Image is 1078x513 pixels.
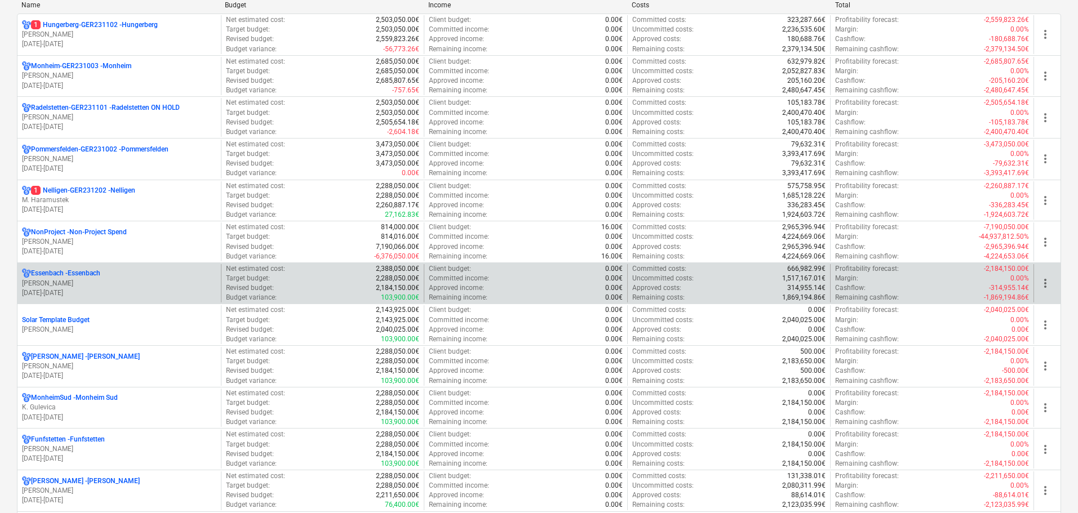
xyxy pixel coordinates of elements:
span: more_vert [1039,359,1052,373]
p: 105,183.78€ [787,98,826,108]
p: 7,190,066.00€ [376,242,419,252]
p: Cashflow : [835,34,866,44]
div: Income [428,1,623,9]
p: 1,685,128.22€ [782,191,826,200]
p: MonheimSud - Monheim Sud [31,393,118,403]
p: [PERSON_NAME] [22,325,216,334]
p: Revised budget : [226,76,274,86]
p: 814,000.00€ [381,222,419,232]
p: Remaining costs : [632,127,685,137]
p: Hungerberg-GER231102 - Hungerberg [31,20,158,30]
div: Radelstetten-GER231101 -Radelstetten ON HOLD[PERSON_NAME][DATE]-[DATE] [22,103,216,132]
p: 2,503,050.00€ [376,108,419,118]
p: Revised budget : [226,34,274,44]
p: Approved income : [429,34,484,44]
p: 0.00€ [605,149,623,159]
p: Committed income : [429,66,489,76]
p: 2,288,050.00€ [376,191,419,200]
p: Approved income : [429,76,484,86]
p: Committed income : [429,232,489,242]
p: Remaining cashflow : [835,168,899,178]
div: 1Hungerberg-GER231102 -Hungerberg[PERSON_NAME][DATE]-[DATE] [22,20,216,49]
span: more_vert [1039,194,1052,207]
div: Project has multi currencies enabled [22,476,31,486]
p: Remaining costs : [632,252,685,261]
p: 0.00% [1010,149,1029,159]
p: K. Gulevica [22,403,216,412]
p: 3,393,417.69€ [782,149,826,159]
p: 4,224,669.06€ [782,252,826,261]
p: Remaining income : [429,252,487,261]
p: Committed income : [429,25,489,34]
p: -3,473,050.00€ [984,140,1029,149]
p: Committed costs : [632,140,686,149]
p: Budget variance : [226,252,277,261]
p: Margin : [835,25,858,34]
p: Net estimated cost : [226,181,285,191]
p: Committed costs : [632,264,686,274]
p: Remaining cashflow : [835,210,899,220]
p: [PERSON_NAME] [22,237,216,247]
p: 180,688.76€ [787,34,826,44]
p: Net estimated cost : [226,140,285,149]
p: [PERSON_NAME] [22,113,216,122]
p: 0.00€ [605,76,623,86]
p: Profitability forecast : [835,15,899,25]
p: [PERSON_NAME] [22,30,216,39]
p: Uncommitted costs : [632,191,694,200]
span: more_vert [1039,276,1052,290]
div: Name [21,1,216,9]
p: -6,376,050.00€ [374,252,419,261]
p: 632,979.82€ [787,57,826,66]
p: Remaining income : [429,210,487,220]
div: Solar Template Budget[PERSON_NAME] [22,315,216,334]
div: Total [835,1,1030,9]
p: 2,379,134.50€ [782,44,826,54]
p: -2,379,134.50€ [984,44,1029,54]
p: NonProject - Non-Project Spend [31,227,127,237]
p: 0.00€ [605,118,623,127]
p: -2,604.18€ [387,127,419,137]
p: 0.00€ [605,264,623,274]
p: 2,685,050.00€ [376,57,419,66]
p: 0.00€ [605,108,623,118]
p: -79,632.31€ [993,159,1029,168]
p: 2,685,807.65€ [376,76,419,86]
p: Net estimated cost : [226,98,285,108]
p: Approved costs : [632,242,681,252]
p: 2,260,887.17€ [376,200,419,210]
div: Project has multi currencies enabled [22,227,31,237]
p: -180,688.76€ [989,34,1029,44]
p: Client budget : [429,222,471,232]
p: Remaining income : [429,86,487,95]
p: [DATE] - [DATE] [22,39,216,49]
p: 0.00€ [605,66,623,76]
p: Target budget : [226,108,270,118]
div: Project has multi currencies enabled [22,269,31,278]
p: M. Haramustek [22,195,216,205]
p: Remaining costs : [632,86,685,95]
p: Uncommitted costs : [632,274,694,283]
p: 27,162.83€ [385,210,419,220]
p: 0.00% [1010,108,1029,118]
div: Monheim-GER231003 -Monheim[PERSON_NAME][DATE]-[DATE] [22,61,216,90]
p: Uncommitted costs : [632,108,694,118]
p: Target budget : [226,25,270,34]
p: Target budget : [226,149,270,159]
p: Approved income : [429,283,484,293]
p: 2,965,396.94€ [782,222,826,232]
p: 79,632.31€ [791,159,826,168]
span: more_vert [1039,28,1052,41]
p: -105,183.78€ [989,118,1029,127]
p: Cashflow : [835,118,866,127]
div: [PERSON_NAME] -[PERSON_NAME][PERSON_NAME][DATE]-[DATE] [22,476,216,505]
p: Revised budget : [226,200,274,210]
p: -2,400,470.40€ [984,127,1029,137]
p: Client budget : [429,98,471,108]
p: 79,632.31€ [791,140,826,149]
p: -1,924,603.72€ [984,210,1029,220]
p: Target budget : [226,191,270,200]
p: -4,224,653.06€ [984,252,1029,261]
p: Solar Template Budget [22,315,90,325]
p: Committed income : [429,274,489,283]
